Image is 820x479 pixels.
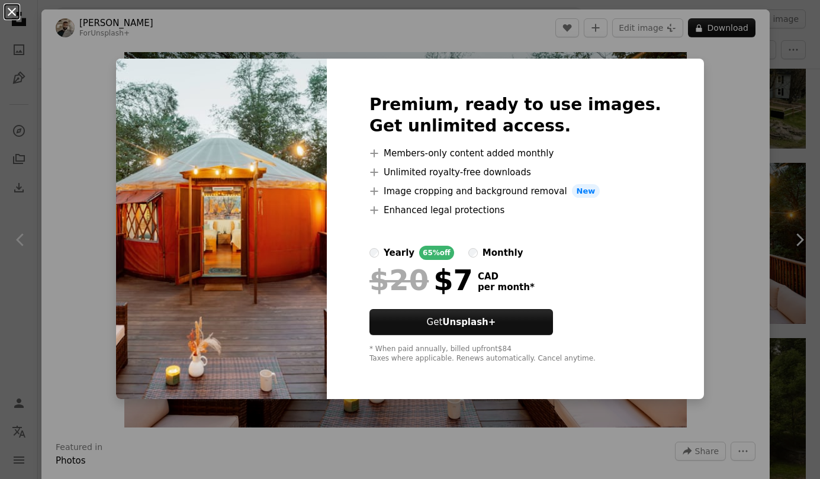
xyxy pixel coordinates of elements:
li: Unlimited royalty-free downloads [369,165,661,179]
input: yearly65%off [369,248,379,258]
div: monthly [483,246,523,260]
span: per month * [478,282,535,292]
div: $7 [369,265,473,295]
h2: Premium, ready to use images. Get unlimited access. [369,94,661,137]
span: $20 [369,265,429,295]
button: GetUnsplash+ [369,309,553,335]
span: New [572,184,600,198]
strong: Unsplash+ [442,317,496,327]
div: * When paid annually, billed upfront $84 Taxes where applicable. Renews automatically. Cancel any... [369,345,661,364]
li: Enhanced legal protections [369,203,661,217]
div: 65% off [419,246,454,260]
img: premium_photo-1755612139894-7f904df6d21f [116,59,327,400]
li: Members-only content added monthly [369,146,661,160]
input: monthly [468,248,478,258]
div: yearly [384,246,414,260]
li: Image cropping and background removal [369,184,661,198]
span: CAD [478,271,535,282]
